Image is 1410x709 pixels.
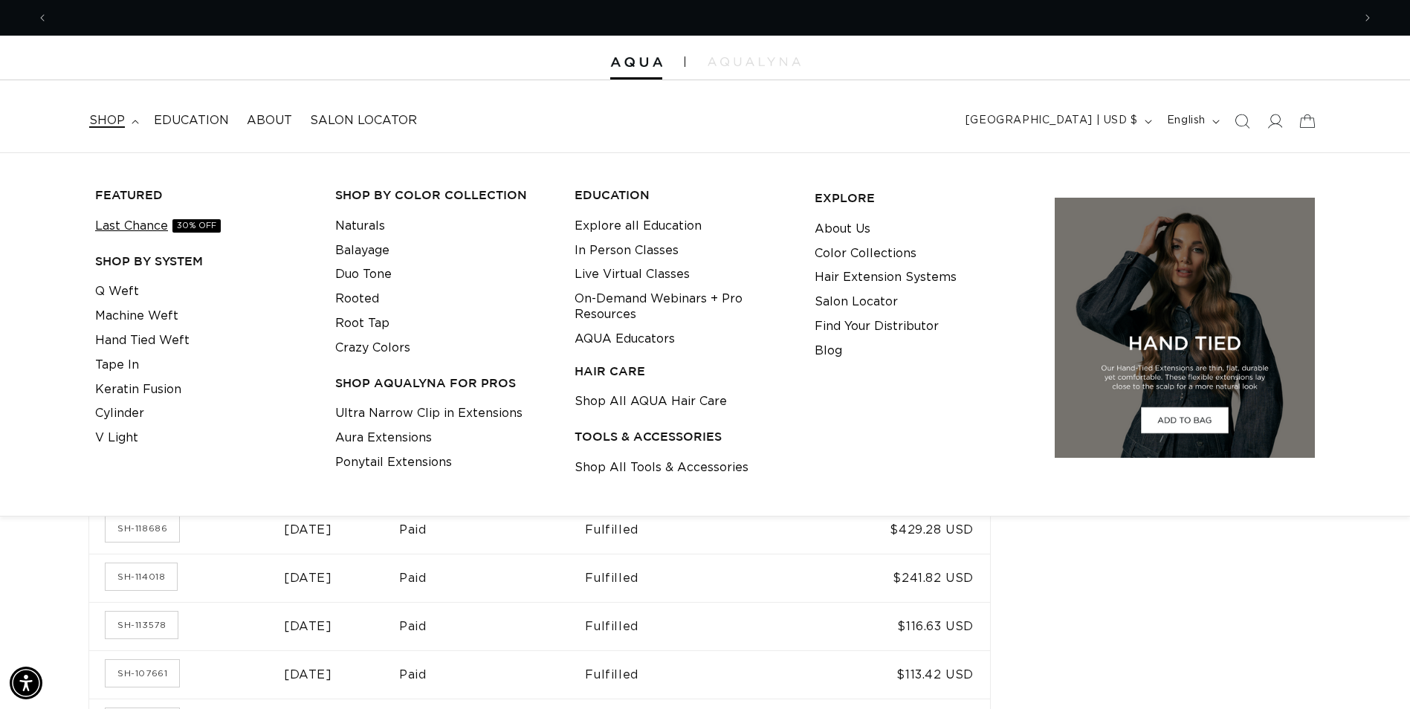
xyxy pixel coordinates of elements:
[575,239,679,263] a: In Person Classes
[585,505,808,554] td: Fulfilled
[815,314,939,339] a: Find Your Distributor
[1226,105,1258,137] summary: Search
[575,187,792,203] h3: EDUCATION
[26,4,59,32] button: Previous announcement
[575,327,675,352] a: AQUA Educators
[585,650,808,699] td: Fulfilled
[335,239,389,263] a: Balayage
[284,669,332,681] time: [DATE]
[1158,107,1226,135] button: English
[95,353,139,378] a: Tape In
[145,104,238,137] a: Education
[95,426,138,450] a: V Light
[815,242,916,266] a: Color Collections
[335,214,385,239] a: Naturals
[1351,4,1384,32] button: Next announcement
[808,554,990,602] td: $241.82 USD
[575,389,727,414] a: Shop All AQUA Hair Care
[106,563,177,590] a: Order number SH-114018
[247,113,292,129] span: About
[610,57,662,68] img: Aqua Hair Extensions
[335,262,392,287] a: Duo Tone
[815,290,898,314] a: Salon Locator
[335,287,379,311] a: Rooted
[335,336,410,360] a: Crazy Colors
[95,253,312,269] h3: SHOP BY SYSTEM
[154,113,229,129] span: Education
[575,456,748,480] a: Shop All Tools & Accessories
[284,524,332,536] time: [DATE]
[106,612,178,638] a: Order number SH-113578
[95,378,181,402] a: Keratin Fusion
[10,667,42,699] div: Accessibility Menu
[399,602,585,650] td: Paid
[335,401,523,426] a: Ultra Narrow Clip in Extensions
[172,219,221,233] span: 30% OFF
[808,505,990,554] td: $429.28 USD
[95,187,312,203] h3: FEATURED
[808,650,990,699] td: $113.42 USD
[1336,638,1410,709] iframe: Chat Widget
[815,217,870,242] a: About Us
[966,113,1138,129] span: [GEOGRAPHIC_DATA] | USD $
[95,214,221,239] a: Last Chance30% OFF
[335,450,452,475] a: Ponytail Extensions
[815,190,1032,206] h3: EXPLORE
[301,104,426,137] a: Salon Locator
[335,187,552,203] h3: Shop by Color Collection
[238,104,301,137] a: About
[815,265,957,290] a: Hair Extension Systems
[1167,113,1206,129] span: English
[95,279,139,304] a: Q Weft
[95,328,190,353] a: Hand Tied Weft
[335,426,432,450] a: Aura Extensions
[399,650,585,699] td: Paid
[585,602,808,650] td: Fulfilled
[585,554,808,602] td: Fulfilled
[89,113,125,129] span: shop
[575,262,690,287] a: Live Virtual Classes
[95,304,178,328] a: Machine Weft
[335,375,552,391] h3: Shop AquaLyna for Pros
[708,57,801,66] img: aqualyna.com
[575,363,792,379] h3: HAIR CARE
[95,401,144,426] a: Cylinder
[957,107,1158,135] button: [GEOGRAPHIC_DATA] | USD $
[575,429,792,444] h3: TOOLS & ACCESSORIES
[808,602,990,650] td: $116.63 USD
[399,554,585,602] td: Paid
[575,214,702,239] a: Explore all Education
[815,339,842,363] a: Blog
[284,572,332,584] time: [DATE]
[284,621,332,632] time: [DATE]
[310,113,417,129] span: Salon Locator
[106,515,179,542] a: Order number SH-118686
[335,311,389,336] a: Root Tap
[575,287,792,327] a: On-Demand Webinars + Pro Resources
[399,505,585,554] td: Paid
[80,104,145,137] summary: shop
[106,660,179,687] a: Order number SH-107661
